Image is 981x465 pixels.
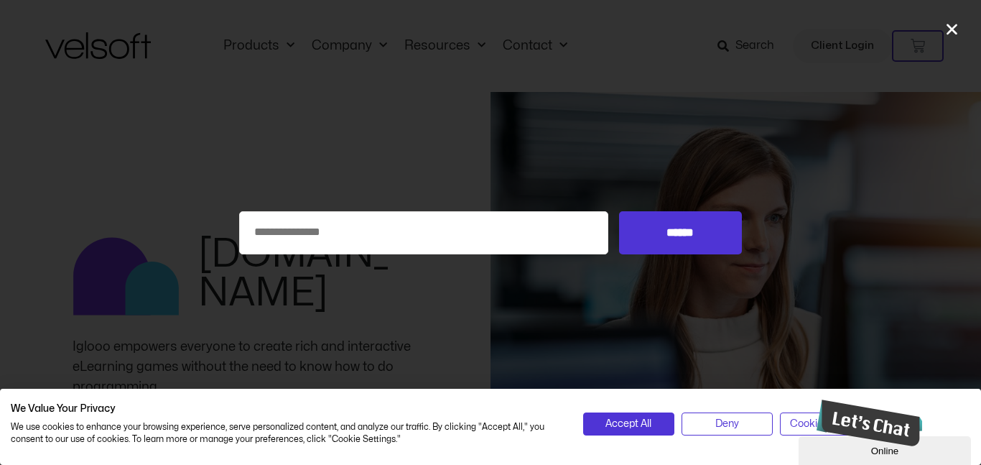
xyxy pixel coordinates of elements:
[605,416,651,432] span: Accept All
[790,416,863,432] span: Cookie Settings
[6,6,117,52] img: Chat attention grabber
[715,416,739,432] span: Deny
[11,421,562,446] p: We use cookies to enhance your browsing experience, serve personalized content, and analyze our t...
[11,402,562,415] h2: We Value Your Privacy
[682,413,773,436] button: Deny all cookies
[780,413,871,436] button: Adjust cookie preferences
[583,413,674,436] button: Accept all cookies
[944,22,959,37] a: Close
[811,394,922,452] iframe: chat widget
[799,433,974,465] iframe: chat widget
